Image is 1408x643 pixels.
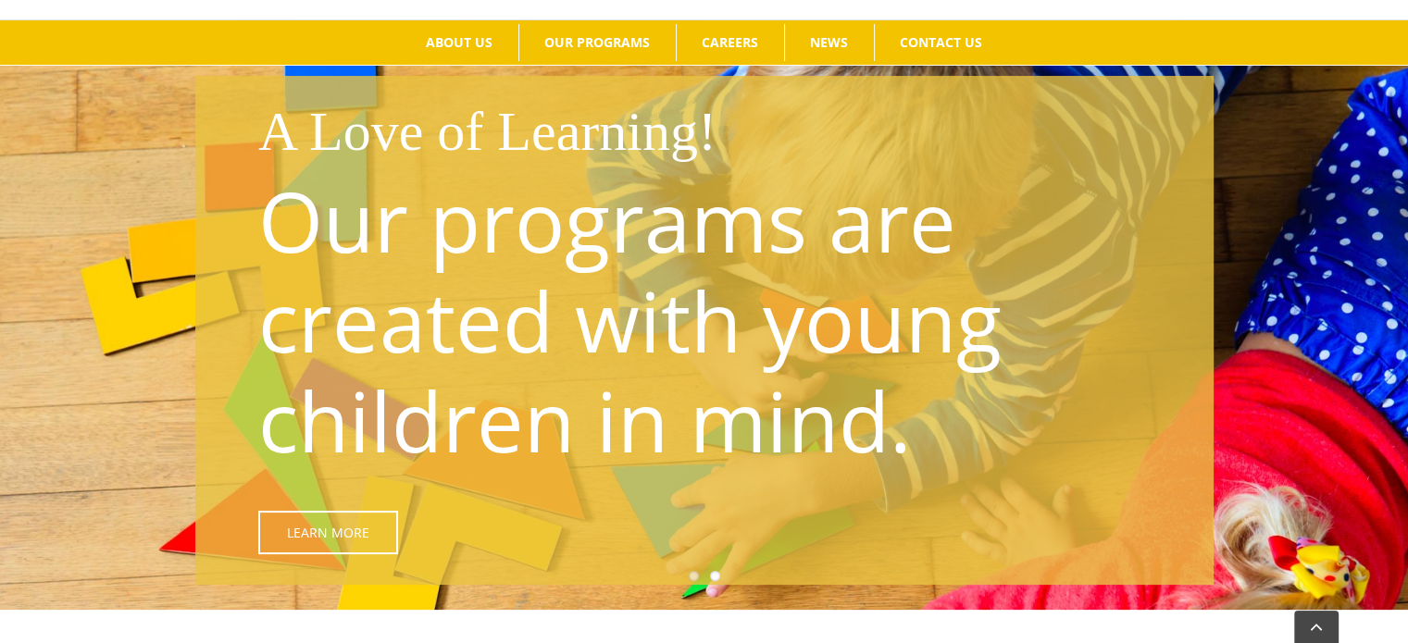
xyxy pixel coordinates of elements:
span: CAREERS [702,36,758,49]
a: Learn More [258,511,398,554]
a: 1 [689,571,699,581]
a: 2 [710,571,720,581]
nav: Main Menu [28,20,1380,65]
a: ABOUT US [401,24,518,61]
h1: A Love of Learning! [258,93,1200,170]
span: Learn More [287,525,369,540]
a: OUR PROGRAMS [519,24,676,61]
span: NEWS [810,36,848,49]
span: ABOUT US [426,36,492,49]
span: OUR PROGRAMS [544,36,650,49]
a: NEWS [785,24,874,61]
a: CONTACT US [875,24,1008,61]
a: CAREERS [677,24,784,61]
p: Our programs are created with young children in mind. [258,170,1160,470]
span: CONTACT US [900,36,982,49]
